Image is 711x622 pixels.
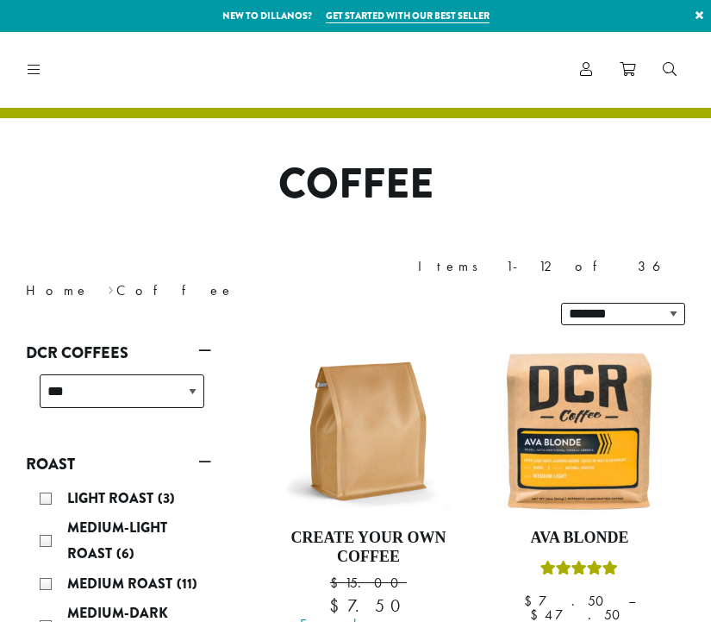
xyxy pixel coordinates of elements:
span: $ [329,594,347,617]
a: Roast [26,449,211,479]
div: Rated 5.00 out of 5 [540,558,618,584]
span: Light Roast [67,488,158,508]
span: (11) [177,574,197,594]
h4: Ava Blonde [496,529,664,548]
a: Search [649,55,690,84]
h4: Create Your Own Coffee [284,529,452,566]
span: (3) [158,488,175,508]
span: $ [524,592,539,610]
a: Get started with our best seller [326,9,490,23]
bdi: 7.50 [524,592,612,610]
nav: Breadcrumb [26,280,330,301]
a: Home [26,281,90,299]
span: Medium Roast [67,574,177,594]
img: Ava-Blonde-12oz-1-300x300.jpg [496,347,664,515]
bdi: 15.00 [330,574,407,592]
bdi: 7.50 [329,594,408,617]
a: DCR Coffees [26,338,211,368]
span: (6) [116,543,134,563]
span: › [108,274,114,301]
span: – [628,592,635,610]
img: 12oz-Label-Free-Bag-KRAFT-e1707417954251.png [284,347,452,515]
div: Items 1-12 of 36 [418,256,685,277]
div: DCR Coffees [26,368,211,429]
span: $ [330,574,345,592]
span: Medium-Light Roast [67,518,167,563]
h1: Coffee [13,160,698,210]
